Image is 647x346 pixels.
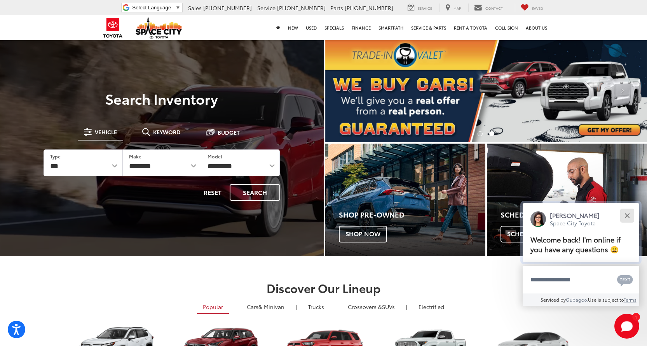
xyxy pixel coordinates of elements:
[439,4,467,12] a: Map
[615,271,635,288] button: Chat with SMS
[95,129,117,135] span: Vehicle
[532,5,543,11] span: Saved
[468,4,509,12] a: Contact
[175,5,180,11] span: ▼
[491,15,522,40] a: Collision
[129,153,141,160] label: Make
[375,15,407,40] a: SmartPath
[478,131,483,136] li: Go to slide number 1.
[485,5,503,11] span: Contact
[453,5,461,11] span: Map
[197,184,228,201] button: Reset
[617,274,633,286] svg: Text
[302,300,330,313] a: Trucks
[348,15,375,40] a: Finance
[197,300,229,314] a: Popular
[132,5,180,11] a: Select Language​
[257,4,276,12] span: Service
[50,153,61,160] label: Type
[450,15,491,40] a: Rent a Toyota
[489,131,494,136] li: Go to slide number 2.
[333,303,338,311] li: |
[98,15,127,40] img: Toyota
[418,5,432,11] span: Service
[325,144,485,256] a: Shop Pre-Owned Shop Now
[413,300,450,313] a: Electrified
[614,314,639,339] button: Toggle Chat Window
[523,266,639,294] textarea: Type your message
[241,300,290,313] a: Cars
[330,4,343,12] span: Parts
[132,5,171,11] span: Select Language
[188,4,202,12] span: Sales
[619,207,635,224] button: Close
[550,211,600,220] p: [PERSON_NAME]
[321,15,348,40] a: Specials
[541,296,566,303] span: Serviced by
[530,234,621,254] span: Welcome back! I'm online if you have any questions 😀
[325,54,373,126] button: Click to view previous picture.
[153,129,181,135] span: Keyword
[208,153,222,160] label: Model
[407,15,450,40] a: Service & Parts
[342,300,401,313] a: SUVs
[501,226,563,242] span: Schedule Now
[339,226,387,242] span: Shop Now
[272,15,284,40] a: Home
[404,303,409,311] li: |
[522,15,551,40] a: About Us
[566,296,588,303] a: Gubagoo.
[599,54,647,126] button: Click to view next picture.
[348,303,382,311] span: Crossovers &
[136,17,182,39] img: Space City Toyota
[515,4,549,12] a: My Saved Vehicles
[588,296,624,303] span: Use is subject to
[325,144,485,256] div: Toyota
[523,203,639,306] div: Close[PERSON_NAME]Space City ToyotaWelcome back! I'm online if you have any questions 😀Type your ...
[487,144,647,256] a: Schedule Service Schedule Now
[284,15,302,40] a: New
[501,211,647,219] h4: Schedule Service
[50,281,598,294] h2: Discover Our Lineup
[302,15,321,40] a: Used
[635,315,637,318] span: 1
[402,4,438,12] a: Service
[277,4,326,12] span: [PHONE_NUMBER]
[203,4,252,12] span: [PHONE_NUMBER]
[487,144,647,256] div: Toyota
[230,184,280,201] button: Search
[294,303,299,311] li: |
[550,220,600,227] p: Space City Toyota
[218,130,240,135] span: Budget
[339,211,485,219] h4: Shop Pre-Owned
[232,303,237,311] li: |
[614,314,639,339] svg: Start Chat
[624,296,637,303] a: Terms
[258,303,284,311] span: & Minivan
[345,4,393,12] span: [PHONE_NUMBER]
[33,91,291,106] h3: Search Inventory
